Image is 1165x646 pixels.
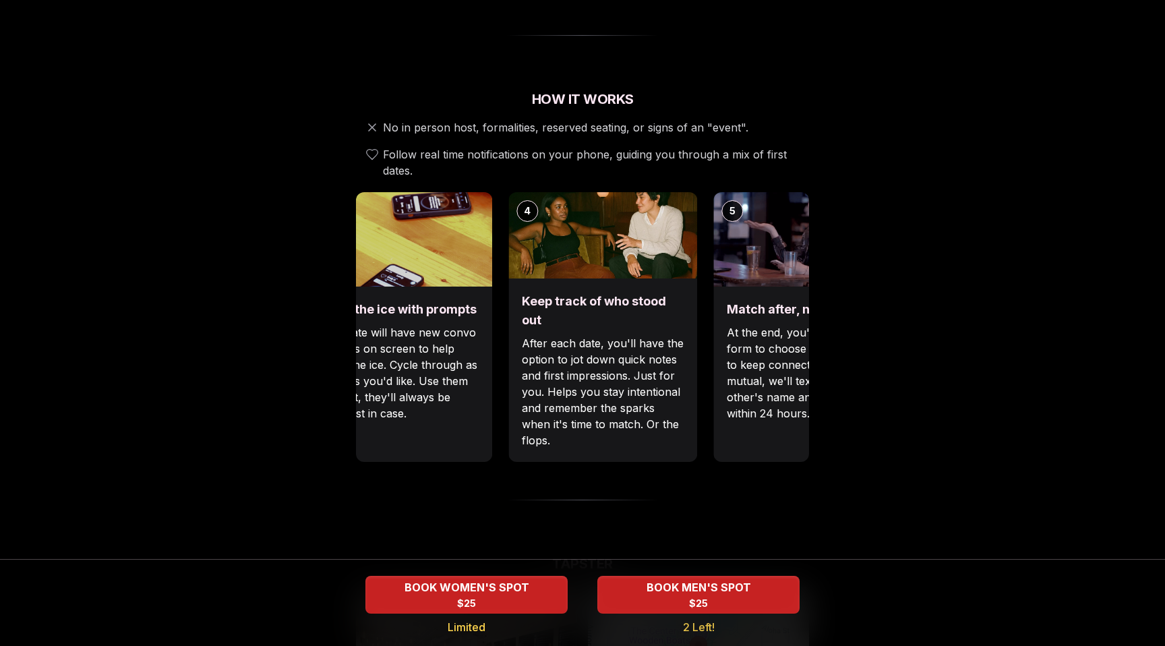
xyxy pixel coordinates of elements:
[356,554,809,573] h2: Tapster
[644,579,754,595] span: BOOK MEN'S SPOT
[303,192,492,287] img: Break the ice with prompts
[522,335,684,448] p: After each date, you'll have the option to jot down quick notes and first impressions. Just for y...
[727,324,889,421] p: At the end, you'll get a match form to choose who you'd like to keep connecting with. If it's mut...
[683,619,715,635] span: 2 Left!
[356,90,809,109] h2: How It Works
[713,192,902,287] img: Match after, not during
[365,576,568,614] button: BOOK WOMEN'S SPOT - Limited
[721,200,743,222] div: 5
[597,576,800,614] button: BOOK MEN'S SPOT - 2 Left!
[383,119,748,136] span: No in person host, formalities, reserved seating, or signs of an "event".
[727,300,889,319] h3: Match after, not during
[689,597,708,610] span: $25
[448,619,485,635] span: Limited
[383,146,804,179] span: Follow real time notifications on your phone, guiding you through a mix of first dates.
[516,200,538,222] div: 4
[522,292,684,330] h3: Keep track of who stood out
[457,597,476,610] span: $25
[508,192,697,278] img: Keep track of who stood out
[317,300,479,319] h3: Break the ice with prompts
[317,324,479,421] p: Each date will have new convo prompts on screen to help break the ice. Cycle through as many as y...
[402,579,532,595] span: BOOK WOMEN'S SPOT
